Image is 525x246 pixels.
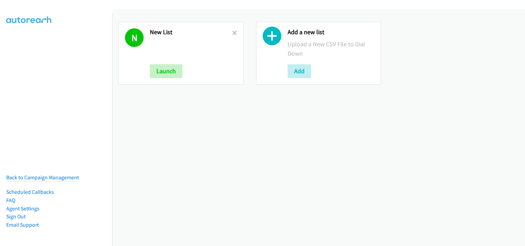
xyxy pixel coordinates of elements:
[6,213,26,220] a: Sign Out
[6,189,54,195] a: Scheduled Callbacks
[288,28,375,36] h2: Add a new list
[6,197,15,204] a: FAQ
[150,64,182,78] button: Launch
[288,39,375,58] p: Upload a New CSV File to Dial Down
[6,205,39,212] a: Agent Settings
[150,28,232,36] h2: New List
[6,221,39,228] a: Email Support
[125,28,144,47] h1: N
[6,174,79,181] a: Back to Campaign Management
[288,64,311,78] button: Add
